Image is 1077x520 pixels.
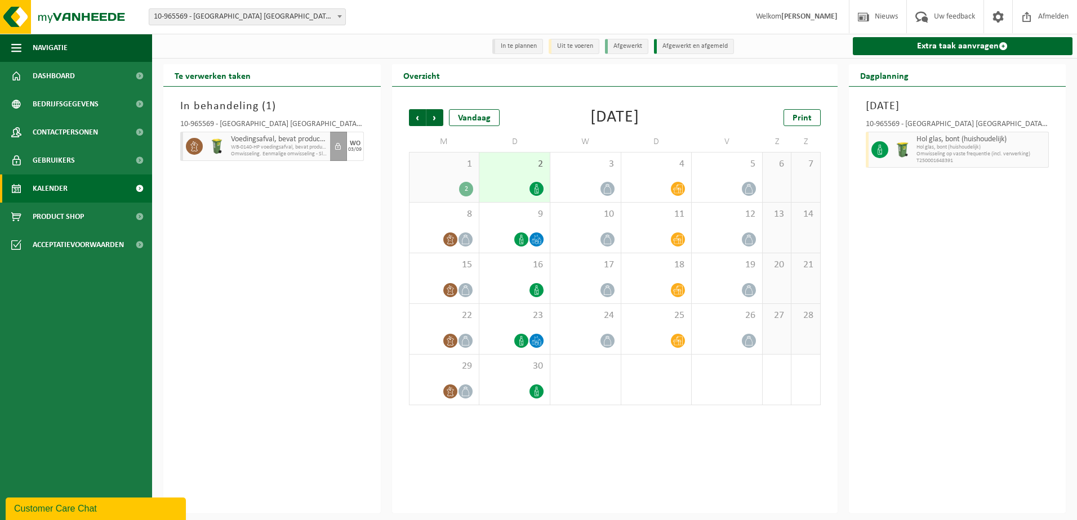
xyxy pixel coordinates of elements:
span: 10-965569 - VAN DER VALK HOTEL PARK LANE ANTWERPEN NV - ANTWERPEN [149,8,346,25]
span: 13 [768,208,785,221]
img: WB-0140-HPE-GN-50 [208,138,225,155]
span: 22 [415,310,474,322]
span: Voedingsafval, bevat producten van dierlijke oorsprong, onverpakt, categorie 3 [231,135,327,144]
span: Acceptatievoorwaarden [33,231,124,259]
span: 23 [485,310,544,322]
span: 1 [415,158,474,171]
span: 26 [697,310,756,322]
div: Vandaag [449,109,500,126]
span: 4 [627,158,686,171]
div: 10-965569 - [GEOGRAPHIC_DATA] [GEOGRAPHIC_DATA] - [GEOGRAPHIC_DATA] [180,120,364,132]
h3: [DATE] [866,98,1049,115]
span: 25 [627,310,686,322]
span: 2 [485,158,544,171]
span: 5 [697,158,756,171]
span: 30 [485,360,544,373]
span: WB-0140-HP voedingsafval, bevat producten van dierlijke oors [231,144,327,151]
span: T250001648391 [916,158,1046,164]
span: 11 [627,208,686,221]
strong: [PERSON_NAME] [781,12,838,21]
span: 10 [556,208,615,221]
span: 8 [415,208,474,221]
span: 16 [485,259,544,271]
span: 19 [697,259,756,271]
span: Volgende [426,109,443,126]
a: Print [784,109,821,126]
span: Contactpersonen [33,118,98,146]
div: WO [350,140,361,147]
span: Kalender [33,174,68,203]
span: 1 [266,101,272,112]
span: 9 [485,208,544,221]
h2: Dagplanning [849,64,920,86]
iframe: chat widget [6,495,188,520]
span: Omwisseling. Eenmalige omwisseling - Slijtage [231,151,327,158]
span: 21 [797,259,814,271]
li: In te plannen [492,39,543,54]
span: 12 [697,208,756,221]
td: Z [763,132,791,152]
div: [DATE] [590,109,639,126]
span: 3 [556,158,615,171]
td: Z [791,132,820,152]
li: Afgewerkt [605,39,648,54]
td: M [409,132,480,152]
span: Omwisseling op vaste frequentie (incl. verwerking) [916,151,1046,158]
h2: Overzicht [392,64,451,86]
span: 10-965569 - VAN DER VALK HOTEL PARK LANE ANTWERPEN NV - ANTWERPEN [149,9,345,25]
li: Afgewerkt en afgemeld [654,39,734,54]
div: 03/09 [348,147,362,153]
span: 20 [768,259,785,271]
span: Navigatie [33,34,68,62]
span: 6 [768,158,785,171]
span: 15 [415,259,474,271]
span: 24 [556,310,615,322]
span: Vorige [409,109,426,126]
td: D [621,132,692,152]
span: Product Shop [33,203,84,231]
img: WB-0240-HPE-GN-50 [894,141,911,158]
span: Gebruikers [33,146,75,174]
span: Hol glas, bont (huishoudelijk) [916,135,1046,144]
td: V [692,132,763,152]
h2: Te verwerken taken [163,64,262,86]
div: 2 [459,182,473,196]
span: 28 [797,310,814,322]
span: 18 [627,259,686,271]
a: Extra taak aanvragen [853,37,1073,55]
span: 29 [415,360,474,373]
span: 7 [797,158,814,171]
span: 17 [556,259,615,271]
span: Hol glas, bont (huishoudelijk) [916,144,1046,151]
li: Uit te voeren [549,39,599,54]
td: W [550,132,621,152]
h3: In behandeling ( ) [180,98,364,115]
span: 14 [797,208,814,221]
span: Bedrijfsgegevens [33,90,99,118]
td: D [479,132,550,152]
div: 10-965569 - [GEOGRAPHIC_DATA] [GEOGRAPHIC_DATA] - [GEOGRAPHIC_DATA] [866,120,1049,132]
span: Dashboard [33,62,75,90]
span: Print [793,114,812,123]
span: 27 [768,310,785,322]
